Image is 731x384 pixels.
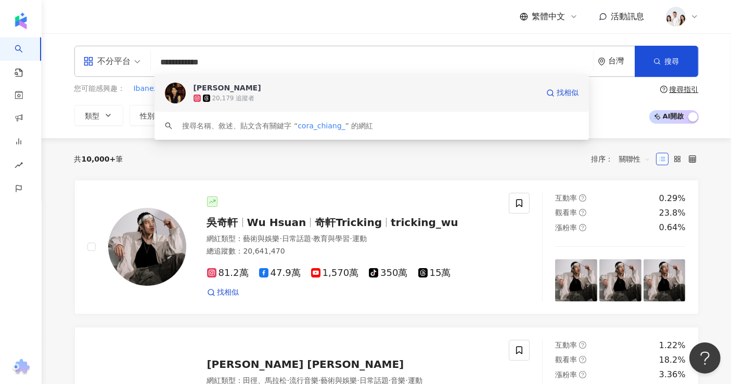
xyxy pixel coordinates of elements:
span: appstore [83,56,94,67]
div: 1.22% [659,340,686,351]
div: 0.29% [659,193,686,204]
div: 不分平台 [83,53,131,70]
img: 20231221_NR_1399_Small.jpg [666,7,686,27]
span: 1,570萬 [311,268,359,279]
iframe: Help Scout Beacon - Open [689,342,721,374]
img: post-image [555,259,597,301]
span: · [311,234,313,243]
span: · [280,234,282,243]
span: 15萬 [418,268,451,279]
span: 47.9萬 [259,268,301,279]
span: question-circle [579,224,586,231]
div: 搜尋名稱、敘述、貼文含有關鍵字 “ ” 的網紅 [183,120,374,131]
span: 互動率 [555,194,577,202]
span: rise [15,155,23,178]
img: post-image [644,259,686,301]
span: question-circle [579,341,586,349]
button: 性別 [130,105,178,126]
span: 觀看率 [555,355,577,364]
span: [PERSON_NAME] [PERSON_NAME] [207,358,404,370]
span: 奇軒Tricking [315,216,382,229]
span: question-circle [579,194,586,202]
div: 0.64% [659,222,686,233]
div: [PERSON_NAME] [194,83,261,93]
button: 類型 [74,105,123,126]
span: question-circle [579,356,586,363]
div: 3.36% [659,369,686,380]
span: 吳奇軒 [207,216,238,229]
a: search [15,37,35,78]
button: 搜尋 [635,46,698,77]
div: 排序： [592,151,656,167]
span: Ibanez [134,84,158,94]
a: 找相似 [546,83,579,103]
span: 觀看率 [555,208,577,217]
span: 關聯性 [619,151,650,167]
div: 搜尋指引 [670,85,699,94]
span: 350萬 [369,268,407,279]
span: search [165,122,172,129]
span: 10,000+ [82,155,116,163]
span: 藝術與娛樂 [243,234,280,243]
span: 互動率 [555,341,577,349]
span: 類型 [85,112,100,120]
div: 23.8% [659,207,686,219]
a: 找相似 [207,287,239,298]
span: 教育與學習 [313,234,350,243]
div: 20,179 追蹤者 [212,94,255,103]
span: cora_chiang_ [298,122,345,130]
span: 日常話題 [282,234,311,243]
img: KOL Avatar [108,208,186,286]
span: 漲粉率 [555,370,577,379]
span: · [350,234,352,243]
span: 繁體中文 [532,11,566,22]
div: 總追蹤數 ： 20,641,470 [207,246,497,257]
span: 漲粉率 [555,223,577,232]
span: 活動訊息 [611,11,645,21]
button: Ibanez [133,83,158,95]
div: 18.2% [659,354,686,366]
span: question-circle [579,371,586,378]
span: question-circle [660,86,668,93]
span: environment [598,58,606,65]
img: post-image [599,259,642,301]
span: 性別 [140,112,155,120]
span: 運動 [352,234,367,243]
span: 81.2萬 [207,268,249,279]
div: 台灣 [609,57,635,65]
a: KOL Avatar吳奇軒Wu Hsuan奇軒Trickingtricking_wu網紅類型：藝術與娛樂·日常話題·教育與學習·運動總追蹤數：20,641,47081.2萬47.9萬1,570萬... [74,180,699,314]
span: 搜尋 [665,57,679,65]
span: tricking_wu [391,216,458,229]
span: question-circle [579,209,586,216]
div: 共 筆 [74,155,123,163]
div: 網紅類型 ： [207,234,497,244]
span: 您可能感興趣： [74,84,125,94]
img: logo icon [12,12,29,29]
img: chrome extension [11,359,31,376]
span: Wu Hsuan [247,216,306,229]
span: 找相似 [557,88,579,98]
span: 找相似 [217,287,239,298]
img: KOL Avatar [165,83,186,103]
